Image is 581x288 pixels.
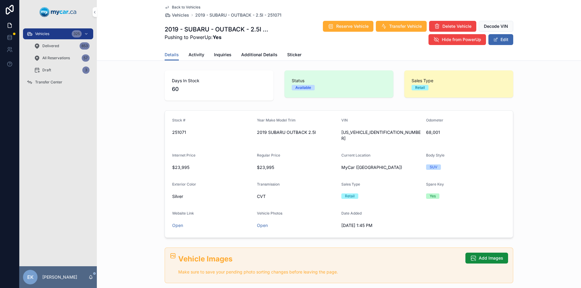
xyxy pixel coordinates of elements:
span: 2019 SUBARU OUTBACK 2.5I [257,129,337,135]
span: Date Added [341,211,362,215]
button: Delete Vehicle [429,21,476,32]
span: Sticker [287,52,301,58]
div: 3 [82,66,90,74]
span: Odometer [426,118,443,122]
p: Make sure to save your pending photo sorting changes before leaving the page. [178,269,461,276]
span: Delivered [42,44,59,48]
span: $23,995 [257,164,337,170]
span: Vehicles [172,12,189,18]
span: Details [165,52,179,58]
span: CVT [257,193,337,199]
span: Pushing to PowerUp: [165,34,269,41]
span: 60 [172,85,266,93]
div: 57 [82,54,90,62]
p: [PERSON_NAME] [42,274,77,280]
span: Silver [172,193,183,199]
img: App logo [40,7,77,17]
strong: Yes [213,34,222,40]
span: Transfer Center [35,80,62,85]
a: Open [257,223,268,228]
span: $23,995 [172,164,252,170]
a: Delivered853 [30,40,93,51]
span: Stock # [172,118,185,122]
button: Decode VIN [479,21,513,32]
span: Transfer Vehicle [389,23,422,29]
span: Exterior Color [172,182,196,186]
span: Sales Type [412,78,506,84]
span: Reserve Vehicle [336,23,369,29]
h1: 2019 - SUBARU - OUTBACK - 2.5I - 251071 [165,25,269,34]
button: Edit [488,34,513,45]
span: Body Style [426,153,445,157]
a: 2019 - SUBARU - OUTBACK - 2.5I - 251071 [195,12,281,18]
h2: Vehicle Images [178,254,461,264]
a: Vehicles [165,12,189,18]
div: scrollable content [19,24,97,95]
span: VIN [341,118,348,122]
span: Back to Vehicles [172,5,200,10]
span: Sales Type [341,182,360,186]
span: Activity [189,52,204,58]
a: Transfer Center [23,77,93,88]
span: EK [27,273,34,281]
a: Vehicles325 [23,28,93,39]
span: Year Make Model Trim [257,118,296,122]
div: ## Vehicle Images Make sure to save your pending photo sorting changes before leaving the page. [178,254,461,276]
div: Yes [430,193,436,199]
span: Delete Vehicle [442,23,471,29]
a: Draft3 [30,65,93,76]
a: Open [172,223,183,228]
span: 68,001 [426,129,506,135]
span: Days In Stock [172,78,266,84]
a: Back to Vehicles [165,5,200,10]
span: Status [292,78,386,84]
button: Add Images [465,253,508,264]
div: Available [295,85,311,90]
a: All Reservations57 [30,53,93,63]
span: Regular Price [257,153,280,157]
div: 853 [80,42,90,50]
a: Sticker [287,49,301,61]
span: Website Link [172,211,194,215]
a: Inquiries [214,49,231,61]
span: Add Images [479,255,503,261]
span: Internet Price [172,153,195,157]
span: Vehicle Photos [257,211,282,215]
button: Transfer Vehicle [376,21,427,32]
span: Draft [42,68,51,73]
span: MyCar ([GEOGRAPHIC_DATA]) [341,164,402,170]
span: Additional Details [241,52,277,58]
button: Reserve Vehicle [323,21,373,32]
a: Details [165,49,179,61]
span: All Reservations [42,56,70,60]
span: Hide from PowerUp [442,37,481,43]
button: Hide from PowerUp [428,34,486,45]
span: Spare Key [426,182,444,186]
span: Transmission [257,182,280,186]
div: SUV [430,164,437,170]
span: Decode VIN [484,23,508,29]
div: Retail [415,85,425,90]
div: 325 [72,30,82,37]
span: [DATE] 1:45 PM [341,222,421,228]
a: Activity [189,49,204,61]
span: Current Location [341,153,370,157]
span: [US_VEHICLE_IDENTIFICATION_NUMBER] [341,129,421,141]
span: Vehicles [35,31,49,36]
div: Retail [345,193,355,199]
a: Additional Details [241,49,277,61]
span: Inquiries [214,52,231,58]
span: 251071 [172,129,252,135]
